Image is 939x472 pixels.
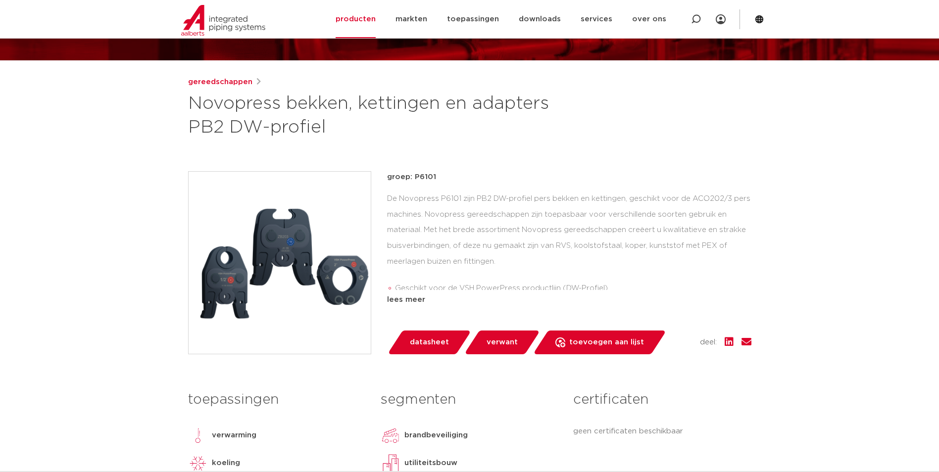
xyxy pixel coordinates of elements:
span: datasheet [410,334,449,350]
div: lees meer [387,294,751,306]
span: toevoegen aan lijst [569,334,644,350]
p: utiliteitsbouw [404,457,457,469]
span: verwant [487,334,518,350]
img: Product Image for Novopress bekken, kettingen en adapters PB2 DW-profiel [189,172,371,354]
img: verwarming [188,425,208,445]
h3: certificaten [573,390,751,410]
a: datasheet [387,330,471,354]
img: brandbeveiliging [381,425,400,445]
p: geen certificaten beschikbaar [573,425,751,437]
p: groep: P6101 [387,171,751,183]
p: brandbeveiliging [404,429,468,441]
h1: Novopress bekken, kettingen en adapters PB2 DW-profiel [188,92,560,140]
div: De Novopress P6101 zijn PB2 DW-profiel pers bekken en kettingen, geschikt voor de ACO202/3 pers m... [387,191,751,290]
p: verwarming [212,429,256,441]
p: koeling [212,457,240,469]
a: verwant [464,330,540,354]
a: gereedschappen [188,76,252,88]
h3: toepassingen [188,390,366,410]
li: Geschikt voor de VSH PowerPress productlijn (DW-Profiel) [395,281,751,296]
h3: segmenten [381,390,558,410]
span: deel: [700,336,717,348]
